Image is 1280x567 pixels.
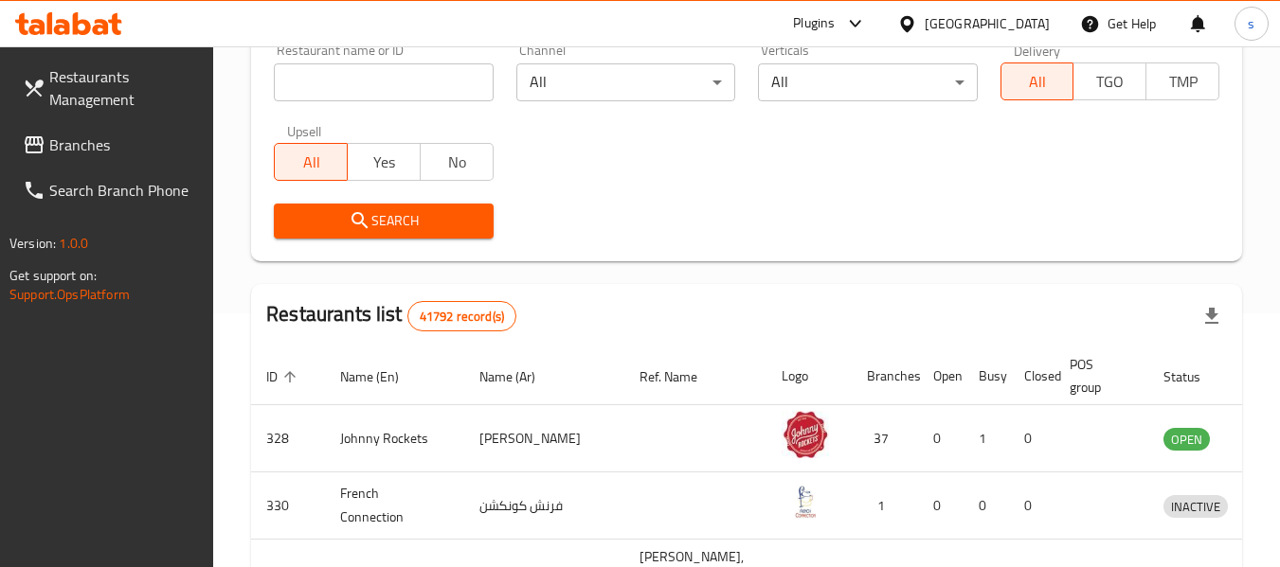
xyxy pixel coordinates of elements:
[408,308,515,326] span: 41792 record(s)
[964,347,1009,405] th: Busy
[852,347,918,405] th: Branches
[464,472,624,540] td: فرنش كونكشن
[266,300,516,331] h2: Restaurants list
[1009,405,1055,472] td: 0
[266,365,302,388] span: ID
[407,301,516,331] div: Total records count
[964,472,1009,540] td: 0
[1163,365,1225,388] span: Status
[782,411,829,458] img: Johnny Rockets
[1163,495,1228,518] div: INACTIVE
[766,347,852,405] th: Logo
[274,143,348,181] button: All
[516,63,735,101] div: All
[9,231,56,256] span: Version:
[325,472,464,540] td: French Connection
[852,472,918,540] td: 1
[1001,62,1074,100] button: All
[251,405,325,472] td: 328
[49,133,199,156] span: Branches
[1014,44,1061,57] label: Delivery
[852,405,918,472] td: 37
[1073,62,1146,100] button: TGO
[918,347,964,405] th: Open
[59,231,88,256] span: 1.0.0
[1009,472,1055,540] td: 0
[251,472,325,540] td: 330
[8,54,214,122] a: Restaurants Management
[428,149,486,176] span: No
[282,149,340,176] span: All
[9,263,97,288] span: Get support on:
[1189,293,1235,339] div: Export file
[758,63,977,101] div: All
[9,282,130,307] a: Support.OpsPlatform
[1163,496,1228,518] span: INACTIVE
[1070,353,1126,399] span: POS group
[49,179,199,202] span: Search Branch Phone
[1248,13,1254,34] span: s
[420,143,494,181] button: No
[918,472,964,540] td: 0
[1154,68,1212,96] span: TMP
[640,365,722,388] span: Ref. Name
[1009,68,1067,96] span: All
[1163,428,1210,451] div: OPEN
[1163,429,1210,451] span: OPEN
[464,405,624,472] td: [PERSON_NAME]
[49,65,199,111] span: Restaurants Management
[8,122,214,168] a: Branches
[274,63,493,101] input: Search for restaurant name or ID..
[287,124,322,137] label: Upsell
[340,365,424,388] span: Name (En)
[918,405,964,472] td: 0
[274,204,493,239] button: Search
[925,13,1050,34] div: [GEOGRAPHIC_DATA]
[8,168,214,213] a: Search Branch Phone
[782,478,829,525] img: French Connection
[1145,62,1219,100] button: TMP
[964,405,1009,472] td: 1
[1009,347,1055,405] th: Closed
[325,405,464,472] td: Johnny Rockets
[289,209,478,233] span: Search
[347,143,421,181] button: Yes
[1081,68,1139,96] span: TGO
[793,12,835,35] div: Plugins
[479,365,560,388] span: Name (Ar)
[355,149,413,176] span: Yes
